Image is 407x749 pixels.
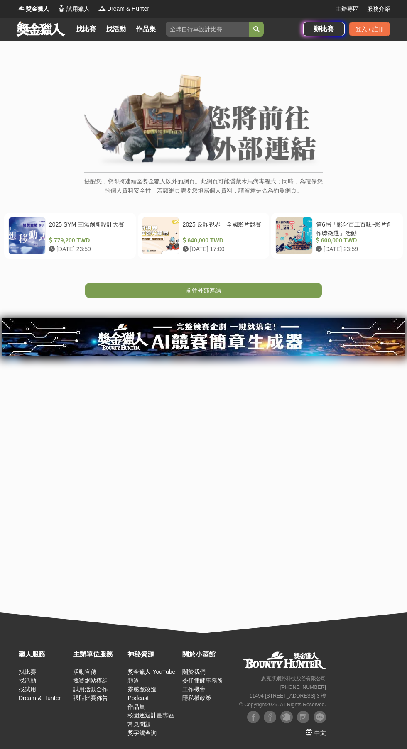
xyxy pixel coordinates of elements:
a: Logo試用獵人 [57,5,90,13]
div: 640,000 TWD [183,236,262,245]
a: 找活動 [19,677,36,684]
span: 前往外部連結 [186,287,221,294]
input: 全球自行車設計比賽 [166,22,249,37]
img: Facebook [264,711,276,723]
div: 關於小酒館 [182,649,233,659]
a: 委任律師事務所 [182,677,223,684]
a: 靈感魔改造 Podcast [127,686,157,701]
a: LogoDream & Hunter [98,5,149,13]
img: Plurk [280,711,293,723]
div: [DATE] 17:00 [183,245,262,254]
a: 主辦專區 [336,5,359,13]
a: 試用活動合作 [73,686,108,693]
img: Logo [17,4,25,12]
p: 提醒您，您即將連結至獎金獵人以外的網頁。此網頁可能隱藏木馬病毒程式；同時，為確保您的個人資料安全性，若該網頁需要您填寫個人資料，請留意是否為釣魚網頁。 [84,177,323,204]
span: 試用獵人 [66,5,90,13]
a: 常見問題 [127,721,151,727]
a: 工作機會 [182,686,206,693]
div: 2025 反詐視界—全國影片競賽 [183,220,262,236]
a: 關於我們 [182,668,206,675]
img: Facebook [247,711,260,723]
a: 前往外部連結 [85,283,322,298]
a: 第6屆「彰化百工百味~影片創作獎徵選」活動 600,000 TWD [DATE] 23:59 [271,213,403,259]
div: 2025 SYM 三陽創新設計大賽 [49,220,128,236]
img: e66c81bb-b616-479f-8cf1-2a61d99b1888.jpg [2,318,405,356]
a: Logo獎金獵人 [17,5,49,13]
a: 活動宣傳 [73,668,96,675]
img: Instagram [297,711,309,723]
div: 600,000 TWD [316,236,395,245]
div: 神秘資源 [127,649,178,659]
a: 找比賽 [73,23,99,35]
a: 作品集 [127,703,145,710]
div: [DATE] 23:59 [49,245,128,254]
a: 作品集 [132,23,159,35]
span: 獎金獵人 [26,5,49,13]
a: 競賽網站模組 [73,677,108,684]
img: Logo [98,4,106,12]
div: [DATE] 23:59 [316,245,395,254]
a: 校園巡迴計畫專區 [127,712,174,719]
div: 主辦單位服務 [73,649,123,659]
small: [PHONE_NUMBER] [280,684,326,690]
a: 辦比賽 [303,22,345,36]
a: 2025 反詐視界—全國影片競賽 640,000 TWD [DATE] 17:00 [138,213,270,259]
small: 11494 [STREET_ADDRESS] 3 樓 [250,693,326,699]
div: 獵人服務 [19,649,69,659]
a: 隱私權政策 [182,695,211,701]
a: 找活動 [103,23,129,35]
a: 服務介紹 [367,5,390,13]
span: 中文 [314,729,326,736]
div: 登入 / 註冊 [349,22,390,36]
a: 2025 SYM 三陽創新設計大賽 779,200 TWD [DATE] 23:59 [4,213,136,259]
a: 找比賽 [19,668,36,675]
a: 獎字號查詢 [127,729,157,736]
span: Dream & Hunter [107,5,149,13]
img: External Link Banner [84,74,323,168]
div: 779,200 TWD [49,236,128,245]
a: 張貼比賽佈告 [73,695,108,701]
div: 第6屆「彰化百工百味~影片創作獎徵選」活動 [316,220,395,236]
small: 恩克斯網路科技股份有限公司 [261,676,326,681]
img: Logo [57,4,66,12]
a: 找試用 [19,686,36,693]
small: © Copyright 2025 . All Rights Reserved. [239,702,326,708]
img: LINE [314,711,326,723]
a: 獎金獵人 YouTube 頻道 [127,668,175,684]
a: Dream & Hunter [19,695,61,701]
